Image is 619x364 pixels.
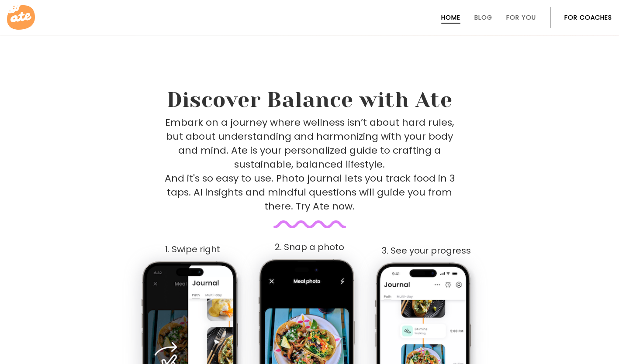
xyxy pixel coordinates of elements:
[165,116,455,213] p: Embark on a journey where wellness isn’t about hard rules, but about understanding and harmonizin...
[135,244,250,254] div: 1. Swipe right
[506,14,536,21] a: For You
[564,14,612,21] a: For Coaches
[97,88,523,112] h2: Discover Balance with Ate
[441,14,460,21] a: Home
[369,246,484,256] div: 3. See your progress
[252,242,367,252] div: 2. Snap a photo
[474,14,492,21] a: Blog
